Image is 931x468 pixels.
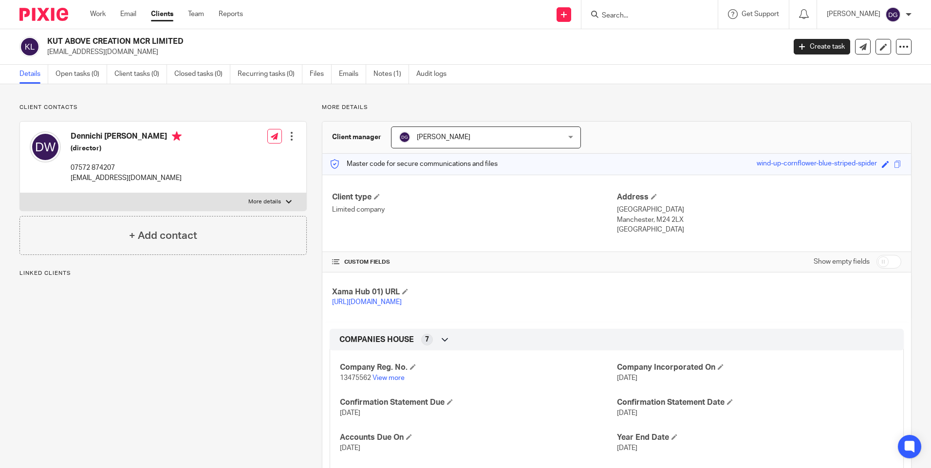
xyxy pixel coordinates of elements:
[339,65,366,84] a: Emails
[617,445,637,451] span: [DATE]
[56,65,107,84] a: Open tasks (0)
[248,198,281,206] p: More details
[310,65,332,84] a: Files
[188,9,204,19] a: Team
[617,225,901,234] p: [GEOGRAPHIC_DATA]
[617,397,894,408] h4: Confirmation Statement Date
[372,375,405,381] a: View more
[47,36,633,47] h2: KUT ABOVE CREATION MCR LIMITED
[416,65,454,84] a: Audit logs
[417,134,470,141] span: [PERSON_NAME]
[617,410,637,416] span: [DATE]
[340,445,360,451] span: [DATE]
[340,432,616,443] h4: Accounts Due On
[120,9,136,19] a: Email
[114,65,167,84] a: Client tasks (0)
[71,173,182,183] p: [EMAIL_ADDRESS][DOMAIN_NAME]
[373,65,409,84] a: Notes (1)
[827,9,880,19] p: [PERSON_NAME]
[617,205,901,215] p: [GEOGRAPHIC_DATA]
[71,163,182,173] p: 07572 874207
[340,375,371,381] span: 13475562
[340,397,616,408] h4: Confirmation Statement Due
[151,9,173,19] a: Clients
[332,192,616,202] h4: Client type
[339,335,414,345] span: COMPANIES HOUSE
[340,362,616,373] h4: Company Reg. No.
[340,410,360,416] span: [DATE]
[332,132,381,142] h3: Client manager
[814,257,870,267] label: Show empty fields
[885,7,901,22] img: svg%3E
[332,299,402,306] a: [URL][DOMAIN_NAME]
[332,258,616,266] h4: CUSTOM FIELDS
[757,159,877,170] div: wind-up-cornflower-blue-striped-spider
[172,131,182,141] i: Primary
[617,215,901,225] p: Manchester, M24 2LX
[71,131,182,144] h4: Dennichi [PERSON_NAME]
[19,65,48,84] a: Details
[129,228,197,243] h4: + Add contact
[174,65,230,84] a: Closed tasks (0)
[601,12,689,20] input: Search
[19,8,68,21] img: Pixie
[617,432,894,443] h4: Year End Date
[90,9,106,19] a: Work
[617,375,637,381] span: [DATE]
[238,65,302,84] a: Recurring tasks (0)
[332,205,616,215] p: Limited company
[19,270,307,277] p: Linked clients
[332,287,616,297] h4: Xama Hub 01) URL
[322,104,912,111] p: More details
[30,131,61,162] img: svg%3E
[617,362,894,373] h4: Company Incorporated On
[19,36,40,57] img: svg%3E
[399,131,410,143] img: svg%3E
[71,144,182,153] h5: (director)
[47,47,779,57] p: [EMAIL_ADDRESS][DOMAIN_NAME]
[425,335,429,344] span: 7
[742,11,779,18] span: Get Support
[617,192,901,202] h4: Address
[19,104,307,111] p: Client contacts
[219,9,243,19] a: Reports
[330,159,498,169] p: Master code for secure communications and files
[794,39,850,54] a: Create task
